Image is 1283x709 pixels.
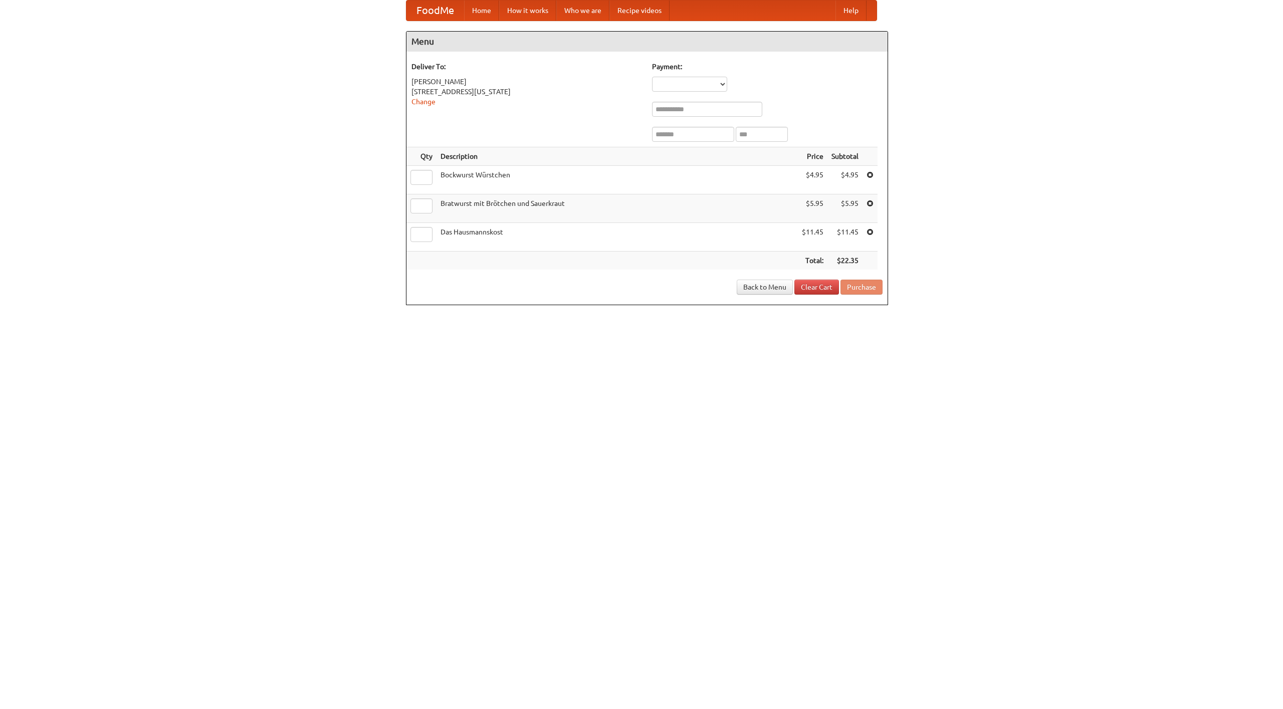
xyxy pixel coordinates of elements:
[794,280,839,295] a: Clear Cart
[411,87,642,97] div: [STREET_ADDRESS][US_STATE]
[798,166,827,194] td: $4.95
[411,77,642,87] div: [PERSON_NAME]
[840,280,883,295] button: Purchase
[411,62,642,72] h5: Deliver To:
[437,147,798,166] th: Description
[737,280,793,295] a: Back to Menu
[798,252,827,270] th: Total:
[827,194,863,223] td: $5.95
[437,166,798,194] td: Bockwurst Würstchen
[437,194,798,223] td: Bratwurst mit Brötchen und Sauerkraut
[652,62,883,72] h5: Payment:
[827,166,863,194] td: $4.95
[406,147,437,166] th: Qty
[798,147,827,166] th: Price
[437,223,798,252] td: Das Hausmannskost
[609,1,670,21] a: Recipe videos
[464,1,499,21] a: Home
[798,223,827,252] td: $11.45
[556,1,609,21] a: Who we are
[827,252,863,270] th: $22.35
[406,1,464,21] a: FoodMe
[798,194,827,223] td: $5.95
[406,32,888,52] h4: Menu
[827,223,863,252] td: $11.45
[827,147,863,166] th: Subtotal
[835,1,867,21] a: Help
[411,98,436,106] a: Change
[499,1,556,21] a: How it works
